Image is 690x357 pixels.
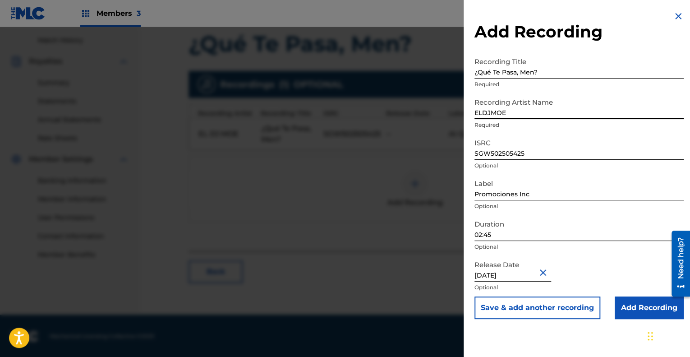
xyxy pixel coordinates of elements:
img: Top Rightsholders [80,8,91,19]
span: 3 [137,9,141,18]
p: Optional [474,162,684,170]
input: Add Recording [615,297,684,319]
span: Members [97,8,141,19]
div: Drag [648,323,653,350]
button: Close [538,259,551,286]
p: Required [474,80,684,88]
p: Optional [474,202,684,210]
iframe: Resource Center [665,227,690,300]
p: Optional [474,283,684,292]
img: MLC Logo [11,7,46,20]
button: Save & add another recording [474,297,600,319]
h2: Add Recording [474,22,684,42]
iframe: Chat Widget [645,314,690,357]
p: Optional [474,243,684,251]
p: Required [474,121,684,129]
